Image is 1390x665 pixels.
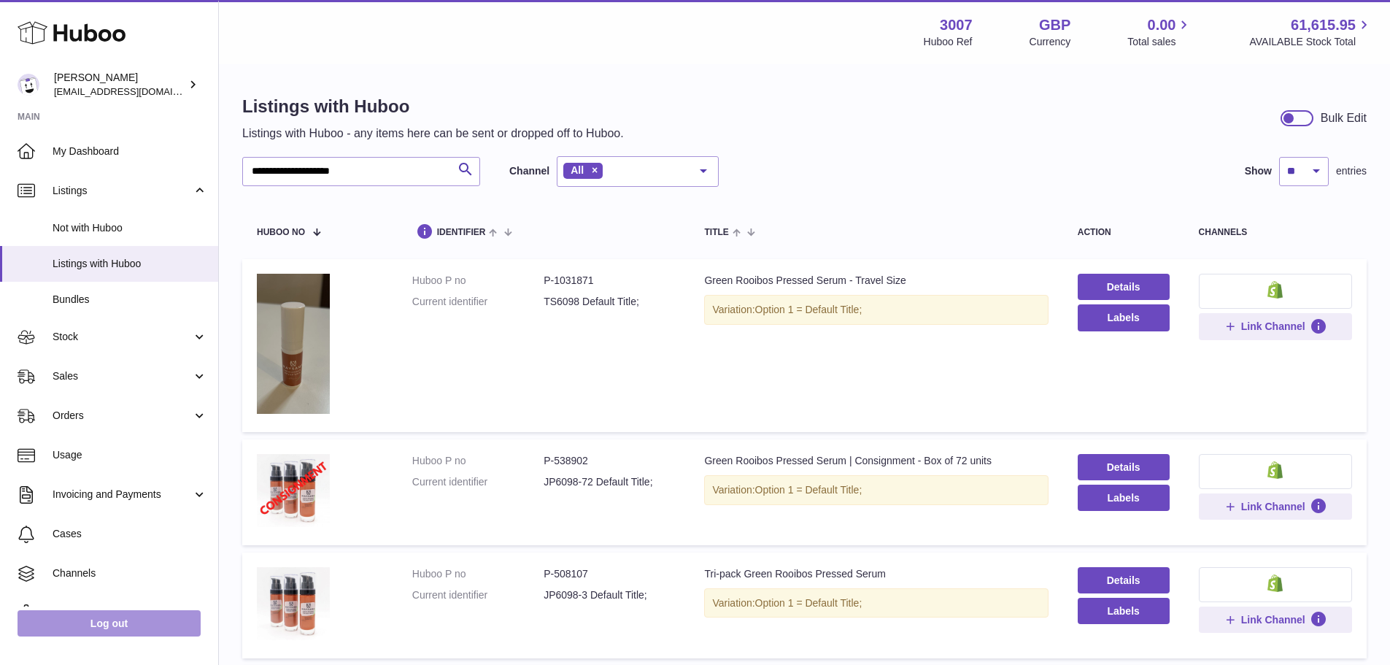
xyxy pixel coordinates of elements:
span: Option 1 = Default Title; [755,304,862,315]
img: internalAdmin-3007@internal.huboo.com [18,74,39,96]
button: Link Channel [1199,313,1352,339]
span: Invoicing and Payments [53,488,192,501]
img: shopify-small.png [1267,461,1283,479]
span: Listings [53,184,192,198]
span: Link Channel [1241,320,1305,333]
div: Green Rooibos Pressed Serum - Travel Size [704,274,1048,288]
a: 0.00 Total sales [1127,15,1192,49]
div: action [1078,228,1170,237]
span: Bundles [53,293,207,307]
dt: Huboo P no [412,567,544,581]
dd: P-508107 [544,567,675,581]
dt: Huboo P no [412,274,544,288]
div: Green Rooibos Pressed Serum | Consignment - Box of 72 units [704,454,1048,468]
label: Show [1245,164,1272,178]
dd: JP6098-72 Default Title; [544,475,675,489]
a: Log out [18,610,201,637]
dd: TS6098 Default Title; [544,295,675,309]
span: title [704,228,728,237]
span: Total sales [1127,35,1192,49]
span: Option 1 = Default Title; [755,484,862,496]
a: 61,615.95 AVAILABLE Stock Total [1249,15,1372,49]
label: Channel [509,164,549,178]
img: shopify-small.png [1267,281,1283,299]
span: Listings with Huboo [53,257,207,271]
span: Link Channel [1241,500,1305,513]
span: AVAILABLE Stock Total [1249,35,1372,49]
img: Green Rooibos Pressed Serum - Travel Size [257,274,330,414]
a: Details [1078,567,1170,593]
a: Details [1078,454,1170,480]
span: Usage [53,448,207,462]
span: My Dashboard [53,145,207,158]
div: channels [1199,228,1352,237]
span: Sales [53,369,192,383]
div: Huboo Ref [924,35,973,49]
div: Currency [1030,35,1071,49]
span: Huboo no [257,228,305,237]
strong: GBP [1039,15,1070,35]
dt: Current identifier [412,475,544,489]
span: All [571,164,584,176]
strong: 3007 [940,15,973,35]
dd: P-538902 [544,454,675,468]
img: Tri-pack Green Rooibos Pressed Serum [257,567,330,640]
button: Labels [1078,304,1170,331]
h1: Listings with Huboo [242,95,624,118]
img: Green Rooibos Pressed Serum | Consignment - Box of 72 units [257,454,330,527]
button: Labels [1078,598,1170,624]
div: Tri-pack Green Rooibos Pressed Serum [704,567,1048,581]
img: shopify-small.png [1267,574,1283,592]
dd: JP6098-3 Default Title; [544,588,675,602]
div: Variation: [704,295,1048,325]
span: 61,615.95 [1291,15,1356,35]
div: Bulk Edit [1321,110,1367,126]
span: Link Channel [1241,613,1305,626]
span: Option 1 = Default Title; [755,597,862,609]
a: Details [1078,274,1170,300]
span: Settings [53,606,207,620]
button: Link Channel [1199,493,1352,520]
div: Variation: [704,588,1048,618]
span: Channels [53,566,207,580]
dt: Current identifier [412,588,544,602]
button: Link Channel [1199,607,1352,633]
dt: Current identifier [412,295,544,309]
span: entries [1336,164,1367,178]
p: Listings with Huboo - any items here can be sent or dropped off to Huboo. [242,126,624,142]
span: Orders [53,409,192,423]
span: 0.00 [1148,15,1176,35]
dd: P-1031871 [544,274,675,288]
div: Variation: [704,475,1048,505]
div: [PERSON_NAME] [54,71,185,99]
span: identifier [437,228,486,237]
span: Cases [53,527,207,541]
button: Labels [1078,485,1170,511]
span: Not with Huboo [53,221,207,235]
span: [EMAIL_ADDRESS][DOMAIN_NAME] [54,85,215,97]
dt: Huboo P no [412,454,544,468]
span: Stock [53,330,192,344]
